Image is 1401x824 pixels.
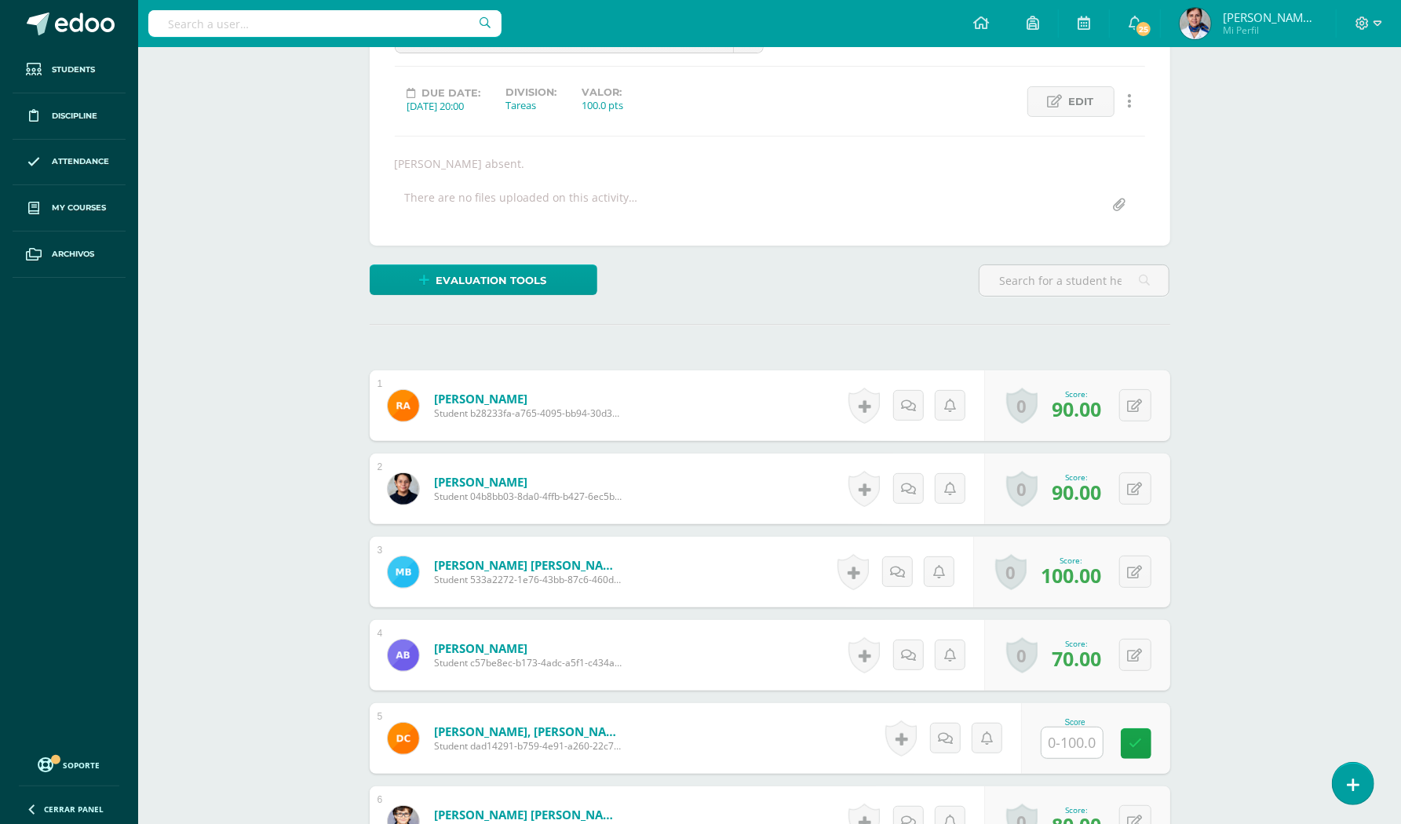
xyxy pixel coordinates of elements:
[1042,555,1102,566] div: Score:
[19,753,119,775] a: Soporte
[1006,388,1038,424] a: 0
[388,723,419,754] img: 10d0c2f251547e2d7736456d5c0b8e51.png
[434,807,622,822] a: [PERSON_NAME] [PERSON_NAME]
[1053,472,1102,483] div: Score:
[148,10,502,37] input: Search a user…
[388,640,419,671] img: 42269bfedccfdbf1c96b8f0f1aba5d6d.png
[1053,388,1102,399] div: Score:
[64,760,100,771] span: Soporte
[434,656,622,669] span: Student c57be8ec-b173-4adc-a5f1-c434a9106fb9
[52,248,94,261] span: Archivos
[434,407,622,420] span: Student b28233fa-a765-4095-bb94-30d314dac0b9
[13,93,126,140] a: Discipline
[370,264,597,295] a: Evaluation tools
[1135,20,1152,38] span: 25
[1042,562,1102,589] span: 100.00
[434,739,622,753] span: Student dad14291-b759-4e91-a260-22c70a9d191e
[582,86,624,98] label: Valor:
[1041,718,1110,727] div: Score
[52,64,95,76] span: Students
[1223,24,1317,37] span: Mi Perfil
[388,556,419,588] img: 98ab6e1afda5e8ec6fef3fcfce72f52d.png
[407,99,481,113] div: [DATE] 20:00
[506,86,557,98] label: Division:
[434,391,622,407] a: [PERSON_NAME]
[389,156,1151,171] div: [PERSON_NAME] absent.
[980,265,1169,296] input: Search for a student here…
[434,573,622,586] span: Student 533a2272-1e76-43bb-87c6-460d767527bf
[1006,637,1038,673] a: 0
[1223,9,1317,25] span: [PERSON_NAME] [PERSON_NAME]
[388,390,419,421] img: 67423adfa0c57620b6028272c9285d64.png
[1053,638,1102,649] div: Score:
[405,190,638,221] div: There are no files uploaded on this activity…
[1069,87,1094,116] span: Edit
[52,202,106,214] span: My courses
[434,557,622,573] a: [PERSON_NAME] [PERSON_NAME]
[1053,479,1102,505] span: 90.00
[995,554,1027,590] a: 0
[13,47,126,93] a: Students
[1053,645,1102,672] span: 70.00
[434,724,622,739] a: [PERSON_NAME], [PERSON_NAME]
[52,110,97,122] span: Discipline
[1042,727,1103,758] input: 0-100.0
[1053,804,1102,815] div: Score:
[422,87,481,99] span: Due date:
[1053,396,1102,422] span: 90.00
[434,640,622,656] a: [PERSON_NAME]
[436,266,547,295] span: Evaluation tools
[506,98,557,112] div: Tareas
[434,490,622,503] span: Student 04b8bb03-8da0-4ffb-b427-6ec5b2ea84f7
[13,232,126,278] a: Archivos
[13,140,126,186] a: Attendance
[434,474,622,490] a: [PERSON_NAME]
[388,473,419,505] img: c594fee74e37b573c950f8c0d3dc4271.png
[52,155,109,168] span: Attendance
[44,804,104,815] span: Cerrar panel
[1180,8,1211,39] img: 1792bf0c86e4e08ac94418cc7cb908c7.png
[13,185,126,232] a: My courses
[582,98,624,112] div: 100.0 pts
[1006,471,1038,507] a: 0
